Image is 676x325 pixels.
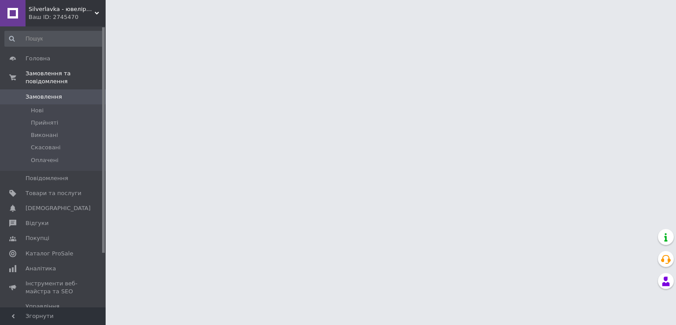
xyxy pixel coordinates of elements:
span: Виконані [31,131,58,139]
span: Відгуки [26,219,48,227]
span: Каталог ProSale [26,250,73,258]
span: Оплачені [31,156,59,164]
span: Повідомлення [26,174,68,182]
span: Скасовані [31,144,61,151]
span: Замовлення та повідомлення [26,70,106,85]
span: Головна [26,55,50,63]
span: Покупці [26,234,49,242]
span: Управління сайтом [26,303,81,318]
span: Нові [31,107,44,114]
div: Ваш ID: 2745470 [29,13,106,21]
span: [DEMOGRAPHIC_DATA] [26,204,91,212]
span: Інструменти веб-майстра та SEO [26,280,81,295]
span: Замовлення [26,93,62,101]
span: Silverlavka - ювелірний інтернет магазин [29,5,95,13]
span: Аналітика [26,265,56,273]
span: Товари та послуги [26,189,81,197]
span: Прийняті [31,119,58,127]
input: Пошук [4,31,104,47]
